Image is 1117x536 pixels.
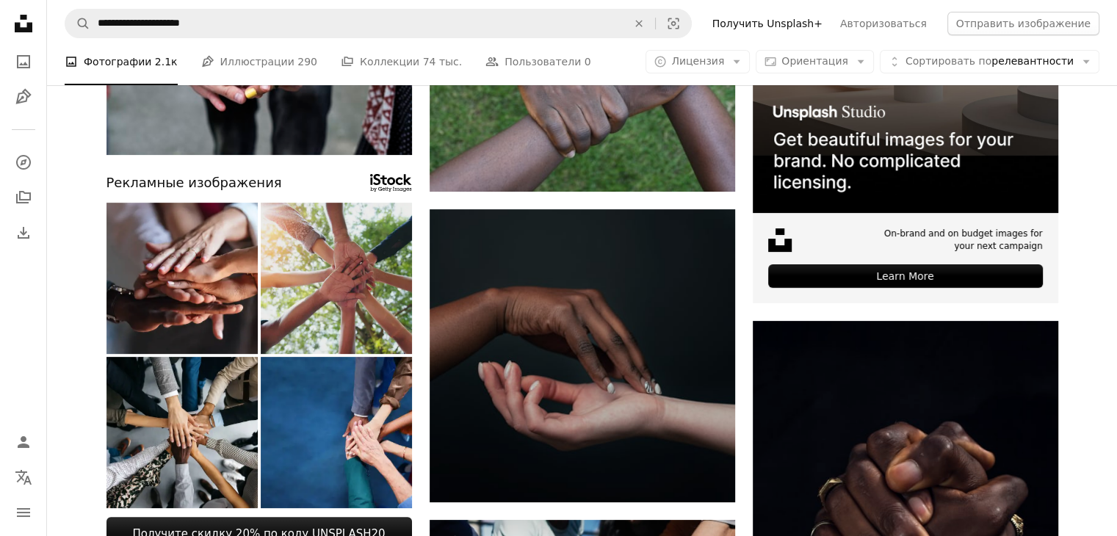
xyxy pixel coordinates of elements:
[585,56,591,68] font: 0
[623,10,655,37] button: Прозрачный
[947,12,1099,35] button: Отправить изображение
[106,203,258,354] img: Разнообразная группа людей объединяется ради единства
[423,56,463,68] font: 74 тыс.
[831,12,936,35] a: Авторизоваться
[297,56,317,68] font: 290
[360,56,419,68] font: Коллекции
[880,50,1099,73] button: Сортировать порелевантности
[106,175,282,190] font: Рекламные изображения
[261,203,412,354] img: Разнообразие, многоэтнические партнёры объединяются, работают сообща, группа многорасовых людей в...
[220,56,294,68] font: Иллюстрации
[341,38,462,85] a: Коллекции 74 тыс.
[646,50,750,73] button: Лицензия
[991,55,1074,67] font: релевантности
[840,18,927,29] font: Авторизоваться
[9,463,38,492] button: Язык
[261,357,412,508] img: Разные бизнесмены стоят вместе, сложив руки в кучу в офисе
[9,498,38,527] button: Меню
[9,183,38,212] a: Коллекции
[65,10,90,37] button: Поиск Unsplash
[712,18,823,29] font: Получить Unsplash+
[874,228,1043,253] span: On-brand and on budget images for your next campaign
[671,55,724,67] font: Лицензия
[106,357,258,508] img: Крупный план коллег, сложивших руки вместе
[505,56,581,68] font: Пользователи
[768,264,1043,288] div: Learn More
[756,50,874,73] button: Ориентация
[781,55,848,67] font: Ориентация
[9,82,38,112] a: Иллюстрации
[656,10,691,37] button: Визуальный поиск
[430,209,735,502] img: крупный план рук, держащих друг друга
[768,228,792,252] img: file-1631678316303-ed18b8b5cb9cimage
[9,218,38,247] a: История загрузок
[956,18,1091,29] font: Отправить изображение
[9,47,38,76] a: Фотографии
[9,148,38,177] a: Исследовать
[905,55,991,67] font: Сортировать по
[65,9,692,38] form: Найти визуальные материалы на сайте
[201,38,317,85] a: Иллюстрации 290
[704,12,831,35] a: Получить Unsplash+
[9,427,38,457] a: Войти / Зарегистрироваться
[430,349,735,362] a: крупный план рук, держащих друг друга
[9,9,38,41] a: Главная — Unsplash
[485,38,590,85] a: Пользователи 0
